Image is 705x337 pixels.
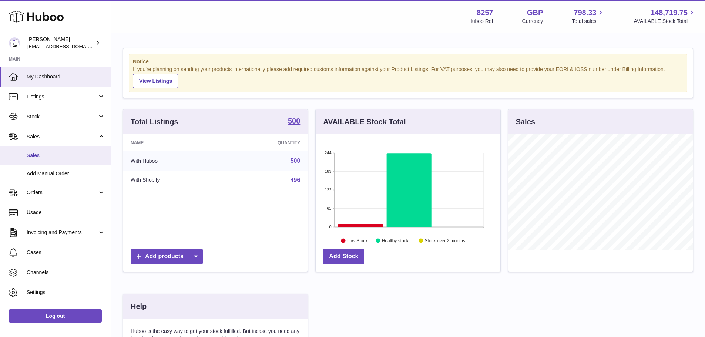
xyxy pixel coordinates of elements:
span: Settings [27,289,105,296]
th: Quantity [223,134,308,151]
strong: 8257 [477,8,493,18]
strong: 500 [288,117,300,125]
strong: GBP [527,8,543,18]
span: Invoicing and Payments [27,229,97,236]
a: View Listings [133,74,178,88]
span: [EMAIL_ADDRESS][DOMAIN_NAME] [27,43,109,49]
div: [PERSON_NAME] [27,36,94,50]
span: 148,719.75 [651,8,688,18]
th: Name [123,134,223,151]
a: Add products [131,249,203,264]
span: Usage [27,209,105,216]
a: Log out [9,309,102,323]
span: Channels [27,269,105,276]
strong: Notice [133,58,683,65]
a: 500 [291,158,301,164]
h3: Total Listings [131,117,178,127]
a: 798.33 Total sales [572,8,605,25]
span: Sales [27,152,105,159]
text: Low Stock [347,238,368,243]
text: Healthy stock [382,238,409,243]
span: Cases [27,249,105,256]
text: 183 [325,169,331,173]
span: Listings [27,93,97,100]
span: Orders [27,189,97,196]
a: 496 [291,177,301,183]
span: 798.33 [574,8,596,18]
img: internalAdmin-8257@internal.huboo.com [9,37,20,48]
a: 148,719.75 AVAILABLE Stock Total [634,8,696,25]
div: Currency [522,18,543,25]
text: 61 [327,206,332,210]
span: My Dashboard [27,73,105,80]
h3: Sales [516,117,535,127]
text: 0 [329,225,332,229]
span: Sales [27,133,97,140]
a: 500 [288,117,300,126]
a: Add Stock [323,249,364,264]
text: 244 [325,151,331,155]
span: AVAILABLE Stock Total [634,18,696,25]
h3: AVAILABLE Stock Total [323,117,406,127]
h3: Help [131,301,147,311]
span: Add Manual Order [27,170,105,177]
span: Stock [27,113,97,120]
td: With Huboo [123,151,223,171]
text: 122 [325,188,331,192]
div: Huboo Ref [469,18,493,25]
div: If you're planning on sending your products internationally please add required customs informati... [133,66,683,88]
td: With Shopify [123,171,223,190]
text: Stock over 2 months [425,238,465,243]
span: Total sales [572,18,605,25]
